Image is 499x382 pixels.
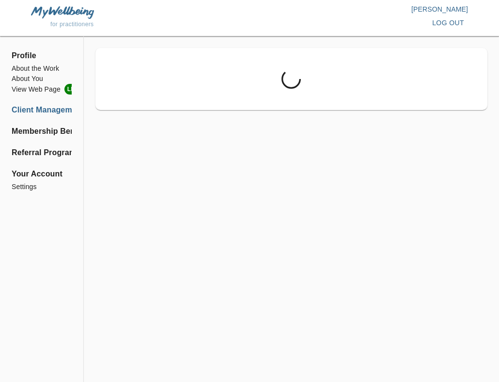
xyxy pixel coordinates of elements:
[12,64,72,74] a: About the Work
[12,168,72,180] span: Your Account
[50,21,94,28] span: for practitioners
[12,147,72,159] a: Referral Program
[12,84,72,95] a: View Web PageLIVE
[31,6,94,18] img: MyWellbeing
[249,4,468,14] p: [PERSON_NAME]
[64,84,83,95] span: LIVE
[12,182,72,192] a: Settings
[428,14,468,32] button: log out
[432,17,464,29] span: log out
[12,74,72,84] a: About You
[12,84,72,95] li: View Web Page
[12,50,72,62] span: Profile
[12,104,72,116] a: Client Management
[12,126,72,137] a: Membership Benefits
